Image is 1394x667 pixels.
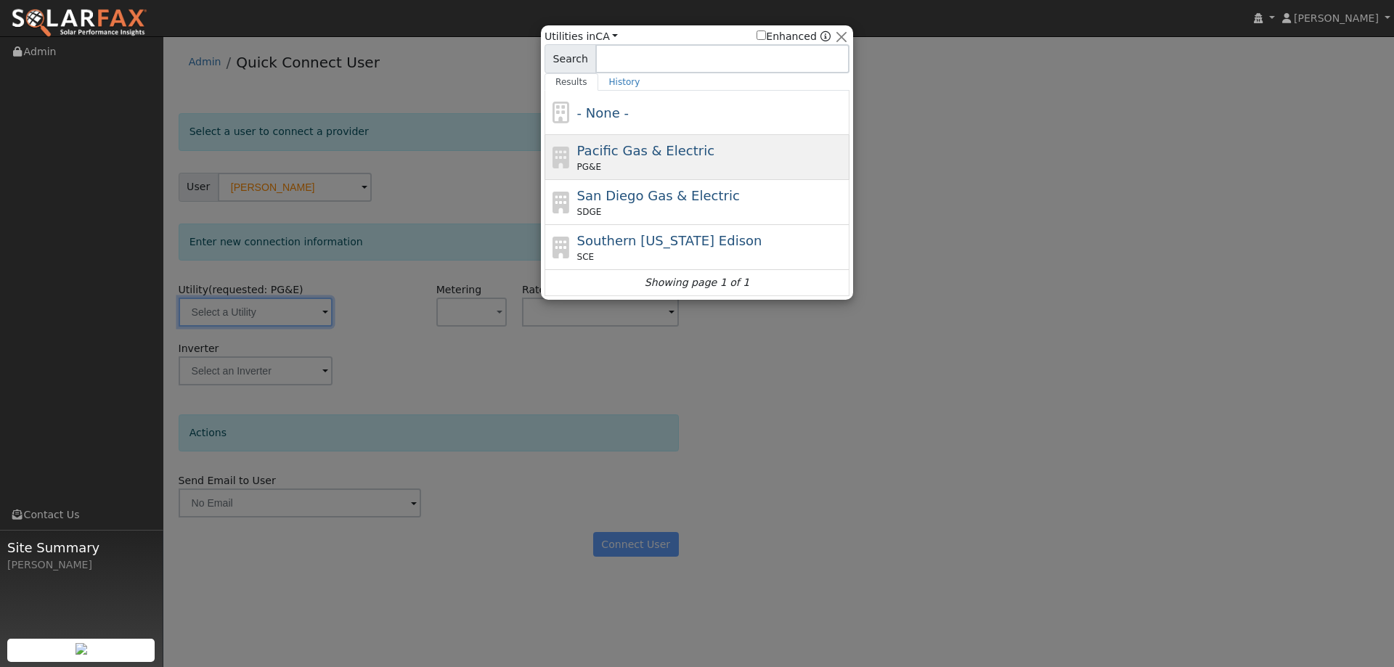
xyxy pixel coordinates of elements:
[545,44,596,73] span: Search
[598,73,651,91] a: History
[1294,12,1379,24] span: [PERSON_NAME]
[545,29,618,44] span: Utilities in
[11,8,147,38] img: SolarFax
[7,557,155,573] div: [PERSON_NAME]
[577,160,601,173] span: PG&E
[577,250,595,263] span: SCE
[577,105,629,120] span: - None -
[645,275,749,290] i: Showing page 1 of 1
[577,205,602,218] span: SDGE
[820,30,831,42] a: Enhanced Providers
[595,30,618,42] a: CA
[76,643,87,655] img: retrieve
[577,143,714,158] span: Pacific Gas & Electric
[757,29,817,44] label: Enhanced
[7,538,155,557] span: Site Summary
[757,30,766,40] input: Enhanced
[577,188,740,203] span: San Diego Gas & Electric
[757,29,831,44] span: Show enhanced providers
[545,73,598,91] a: Results
[577,233,762,248] span: Southern [US_STATE] Edison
